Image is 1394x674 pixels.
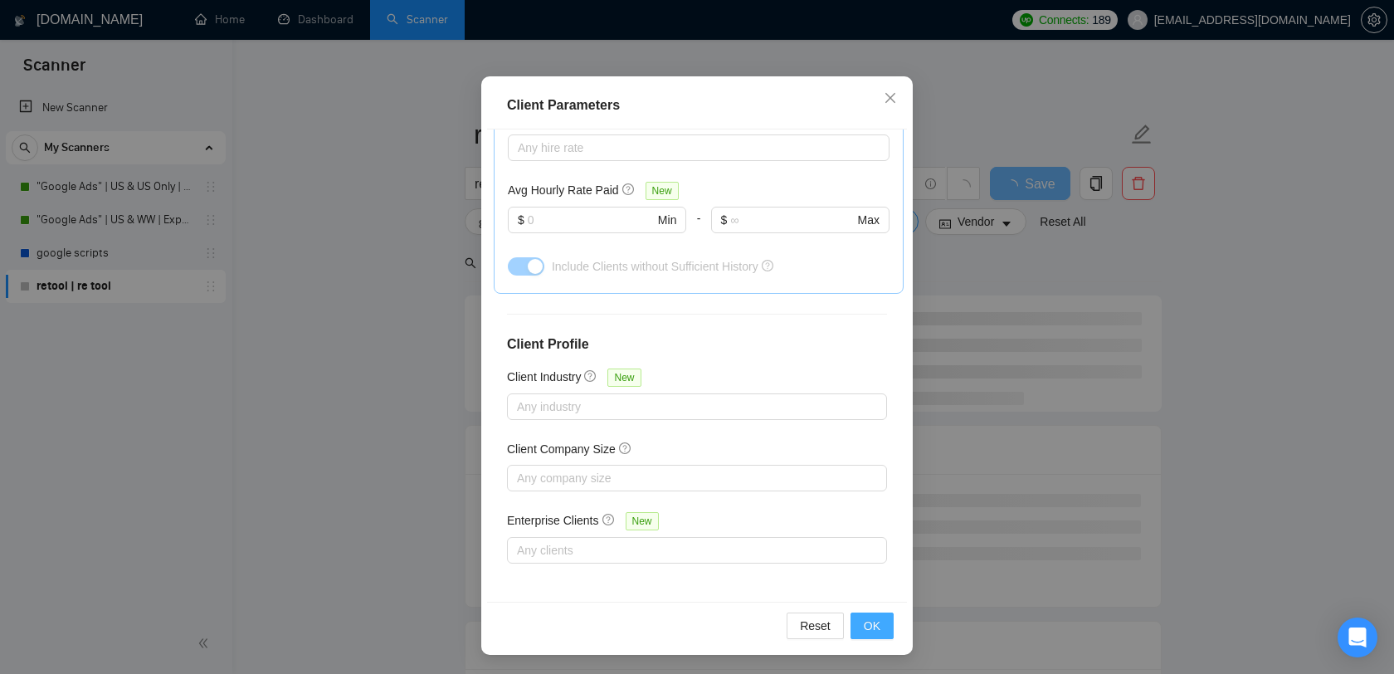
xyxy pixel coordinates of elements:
[507,335,887,354] h4: Client Profile
[552,260,758,273] span: Include Clients without Sufficient History
[730,211,854,229] input: ∞
[658,211,677,229] span: Min
[507,440,616,458] h5: Client Company Size
[626,512,659,530] span: New
[800,617,831,635] span: Reset
[858,211,880,229] span: Max
[1338,618,1377,657] div: Open Intercom Messenger
[619,442,632,455] span: question-circle
[507,95,887,115] div: Client Parameters
[851,613,894,639] button: OK
[721,211,728,229] span: $
[607,369,641,387] span: New
[868,76,913,121] button: Close
[787,613,844,639] button: Reset
[884,91,897,105] span: close
[646,182,679,200] span: New
[602,513,616,526] span: question-circle
[686,207,710,253] div: -
[508,181,619,199] h5: Avg Hourly Rate Paid
[528,211,655,229] input: 0
[584,369,597,383] span: question-circle
[622,183,636,196] span: question-circle
[507,368,581,386] h5: Client Industry
[762,260,773,271] span: question-circle
[864,617,880,635] span: OK
[507,511,599,530] h5: Enterprise Clients
[518,211,524,229] span: $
